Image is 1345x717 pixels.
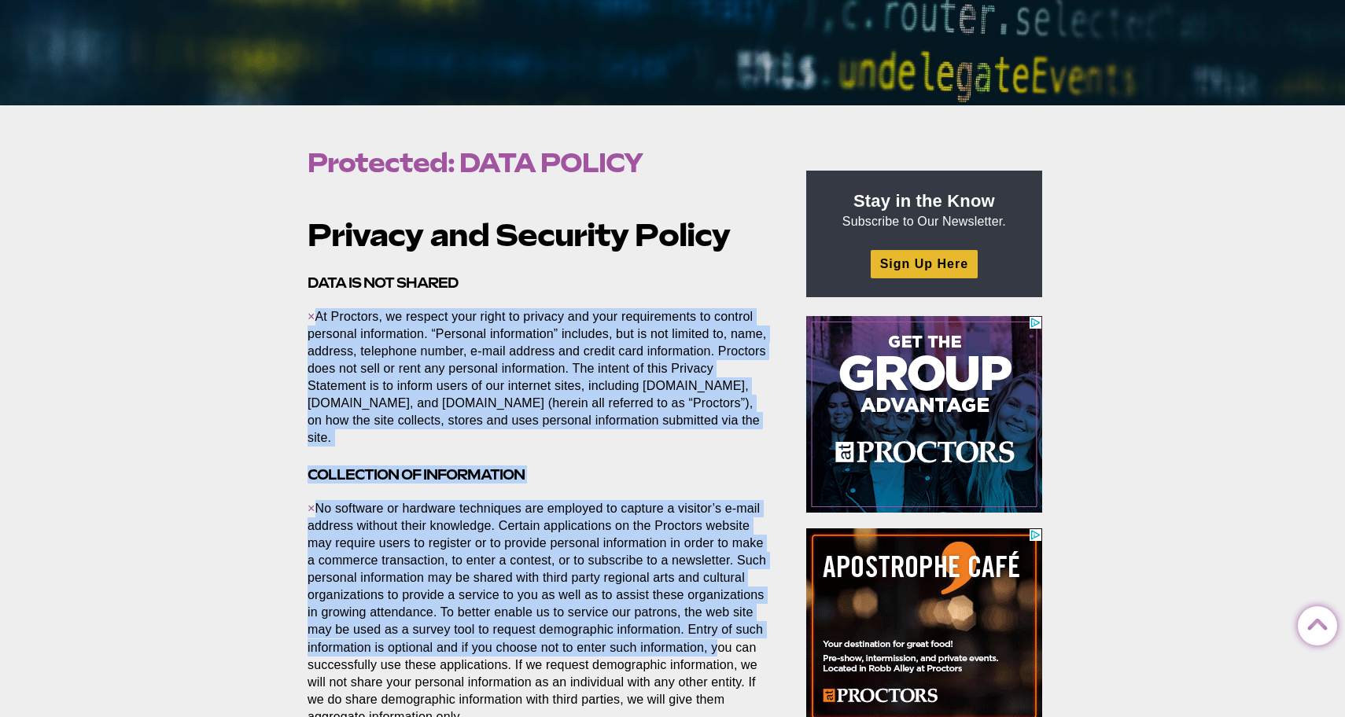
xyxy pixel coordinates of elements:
[308,148,770,178] h1: Protected: DATA POLICY
[308,218,770,253] h1: Privacy and Security Policy
[1298,607,1329,638] a: Back to Top
[308,308,770,447] p: At Proctors, we respect your right to privacy and your requirements to control personal informati...
[871,250,978,278] a: Sign Up Here
[825,189,1023,230] p: Subscribe to Our Newsletter.
[308,465,770,484] h3: COLLECTION OF INFORMATION
[308,502,315,515] a: ×
[308,310,315,323] a: ×
[853,191,995,211] strong: Stay in the Know
[308,274,770,292] h3: DATA IS NOT SHARED
[806,316,1042,513] iframe: Advertisement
